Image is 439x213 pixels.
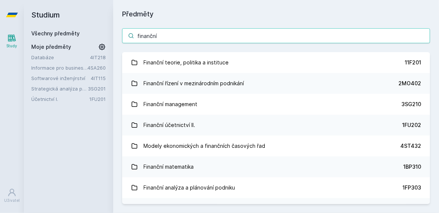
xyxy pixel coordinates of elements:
[144,118,195,133] div: Finanční účetnictví II.
[122,28,430,43] input: Název nebo ident předmětu…
[401,101,421,108] div: 3SG210
[403,184,421,191] div: 1FP303
[144,55,229,70] div: Finanční teorie, politika a instituce
[144,97,198,112] div: Finanční management
[90,54,106,60] a: 4IT218
[7,43,18,49] div: Study
[122,136,430,156] a: Modely ekonomických a finančních časových řad 4ST432
[144,159,194,174] div: Finanční matematika
[122,52,430,73] a: Finanční teorie, politika a instituce 11F201
[1,184,22,207] a: Uživatel
[88,65,106,71] a: 4SA260
[89,96,106,102] a: 1FU201
[144,76,244,91] div: Finanční řízení v mezinárodním podnikání
[31,74,91,82] a: Softwarové inženýrství
[122,73,430,94] a: Finanční řízení v mezinárodním podnikání 2MO402
[1,30,22,53] a: Study
[88,86,106,92] a: 3SG201
[405,59,421,66] div: 11F201
[31,95,89,103] a: Účetnictví I.
[122,94,430,115] a: Finanční management 3SG210
[403,163,421,171] div: 1BP310
[398,80,421,87] div: 2MO402
[31,64,88,71] a: Informace pro business (v angličtině)
[31,54,90,61] a: Databáze
[400,142,421,150] div: 4ST432
[402,121,421,129] div: 1FU202
[122,177,430,198] a: Finanční analýza a plánování podniku 1FP303
[91,75,106,81] a: 4IT115
[144,139,265,153] div: Modely ekonomických a finančních časových řad
[122,156,430,177] a: Finanční matematika 1BP310
[4,198,20,203] div: Uživatel
[31,85,88,92] a: Strategická analýza pro informatiky a statistiky
[122,115,430,136] a: Finanční účetnictví II. 1FU202
[31,43,71,51] span: Moje předměty
[31,30,80,36] a: Všechny předměty
[122,9,430,19] h1: Předměty
[144,180,235,195] div: Finanční analýza a plánování podniku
